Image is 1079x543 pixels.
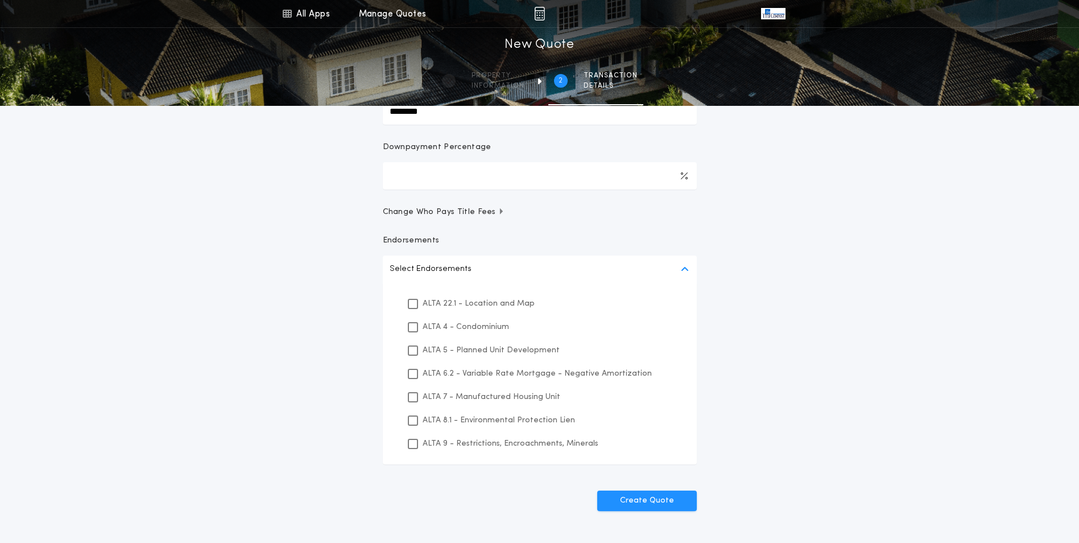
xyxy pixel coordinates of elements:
span: Transaction [584,71,638,80]
p: ALTA 4 - Condominium [423,321,509,333]
p: ALTA 7 - Manufactured Housing Unit [423,391,560,403]
span: details [584,81,638,90]
p: ALTA 9 - Restrictions, Encroachments, Minerals [423,438,598,450]
span: information [472,81,524,90]
input: Downpayment Percentage [383,162,697,190]
p: Downpayment Percentage [383,142,491,153]
p: ALTA 8.1 - Environmental Protection Lien [423,414,575,426]
button: Change Who Pays Title Fees [383,207,697,218]
img: vs-icon [761,8,785,19]
ul: Select Endorsements [383,283,697,464]
input: New Loan Amount [383,97,697,125]
p: Endorsements [383,235,697,246]
p: ALTA 6.2 - Variable Rate Mortgage - Negative Amortization [423,368,652,380]
span: Change Who Pays Title Fees [383,207,505,218]
p: Select Endorsements [390,262,472,276]
button: Select Endorsements [383,256,697,283]
button: Create Quote [597,491,697,511]
span: Property [472,71,524,80]
p: ALTA 22.1 - Location and Map [423,298,535,310]
h2: 2 [559,76,563,85]
img: img [534,7,545,20]
p: ALTA 5 - Planned Unit Development [423,344,560,356]
h1: New Quote [505,36,574,54]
